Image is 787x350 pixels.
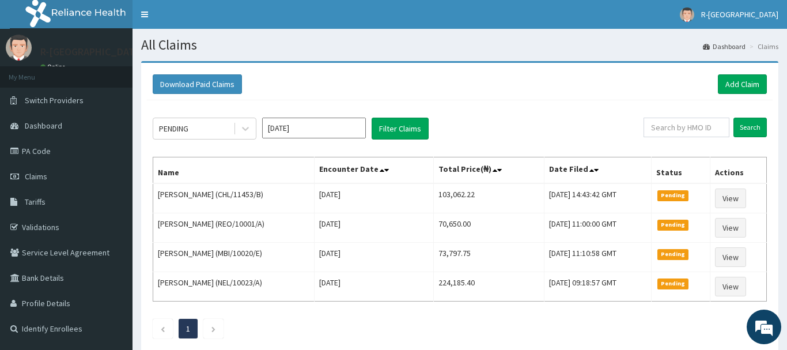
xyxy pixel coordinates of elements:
[544,243,651,272] td: [DATE] 11:10:58 GMT
[314,157,434,184] th: Encounter Date
[544,157,651,184] th: Date Filed
[153,183,315,213] td: [PERSON_NAME] (CHL/11453/B)
[715,189,746,208] a: View
[434,243,544,272] td: 73,797.75
[153,243,315,272] td: [PERSON_NAME] (MBI/10020/E)
[159,123,188,134] div: PENDING
[186,323,190,334] a: Page 1 is your current page
[715,247,746,267] a: View
[657,220,689,230] span: Pending
[434,157,544,184] th: Total Price(₦)
[715,218,746,238] a: View
[262,118,366,138] input: Select Month and Year
[680,7,694,22] img: User Image
[25,197,46,207] span: Tariffs
[701,9,778,20] span: R-[GEOGRAPHIC_DATA]
[703,42,746,51] a: Dashboard
[153,272,315,302] td: [PERSON_NAME] (NEL/10023/A)
[25,95,84,106] span: Switch Providers
[733,118,767,137] input: Search
[314,213,434,243] td: [DATE]
[657,279,689,289] span: Pending
[25,121,62,131] span: Dashboard
[644,118,729,137] input: Search by HMO ID
[544,213,651,243] td: [DATE] 11:00:00 GMT
[160,323,165,334] a: Previous page
[314,183,434,213] td: [DATE]
[153,74,242,94] button: Download Paid Claims
[25,171,47,182] span: Claims
[211,323,216,334] a: Next page
[40,63,68,71] a: Online
[434,272,544,302] td: 224,185.40
[314,272,434,302] td: [DATE]
[747,42,778,51] li: Claims
[6,35,32,61] img: User Image
[657,249,689,259] span: Pending
[544,183,651,213] td: [DATE] 14:43:42 GMT
[314,243,434,272] td: [DATE]
[544,272,651,302] td: [DATE] 09:18:57 GMT
[141,37,778,52] h1: All Claims
[40,47,144,57] p: R-[GEOGRAPHIC_DATA]
[434,183,544,213] td: 103,062.22
[153,157,315,184] th: Name
[651,157,710,184] th: Status
[715,277,746,296] a: View
[153,213,315,243] td: [PERSON_NAME] (REO/10001/A)
[372,118,429,140] button: Filter Claims
[710,157,766,184] th: Actions
[657,190,689,201] span: Pending
[434,213,544,243] td: 70,650.00
[718,74,767,94] a: Add Claim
